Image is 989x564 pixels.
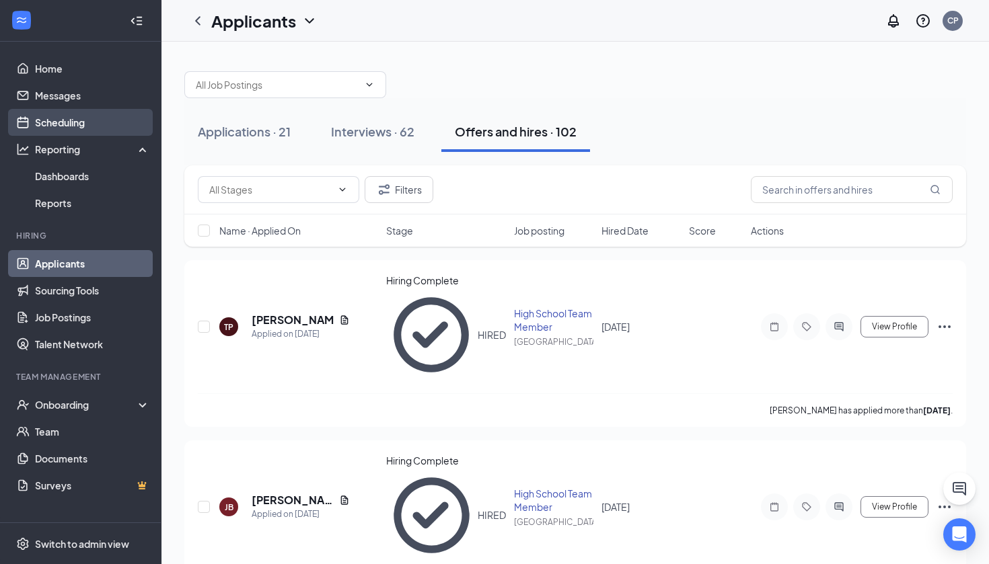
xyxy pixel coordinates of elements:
[16,230,147,241] div: Hiring
[15,13,28,27] svg: WorkstreamLogo
[885,13,902,29] svg: Notifications
[224,321,233,333] div: TP
[947,15,959,26] div: CP
[35,190,150,216] a: Reports
[35,445,150,472] a: Documents
[35,163,150,190] a: Dashboards
[601,224,649,237] span: Hired Date
[514,487,593,514] div: High School Team Member
[872,322,917,331] span: View Profile
[455,123,577,140] div: Offers and hires · 102
[35,418,150,445] a: Team
[196,77,359,92] input: All Job Postings
[130,14,143,28] svg: Collapse
[35,331,150,358] a: Talent Network
[331,123,414,140] div: Interviews · 62
[16,537,30,551] svg: Settings
[766,501,782,512] svg: Note
[514,224,564,237] span: Job posting
[937,319,953,335] svg: Ellipses
[35,143,151,156] div: Reporting
[766,321,782,332] svg: Note
[831,501,847,512] svg: ActiveChat
[601,321,630,333] span: [DATE]
[860,496,928,518] button: View Profile
[386,470,476,560] svg: CheckmarkCircle
[35,398,139,411] div: Onboarding
[35,304,150,331] a: Job Postings
[514,336,593,348] div: [GEOGRAPHIC_DATA]
[337,184,348,195] svg: ChevronDown
[751,176,953,203] input: Search in offers and hires
[35,250,150,277] a: Applicants
[35,82,150,109] a: Messages
[219,224,301,237] span: Name · Applied On
[831,321,847,332] svg: ActiveChat
[35,109,150,136] a: Scheduling
[860,316,928,337] button: View Profile
[386,454,505,467] div: Hiring Complete
[364,79,375,90] svg: ChevronDown
[16,143,30,156] svg: Analysis
[211,9,296,32] h1: Applicants
[799,321,815,332] svg: Tag
[601,501,630,513] span: [DATE]
[478,508,506,522] div: HIRED
[35,55,150,82] a: Home
[35,277,150,304] a: Sourcing Tools
[339,495,350,506] svg: Document
[190,13,206,29] svg: ChevronLeft
[386,290,476,380] svg: CheckmarkCircle
[514,516,593,528] div: [GEOGRAPHIC_DATA]
[915,13,931,29] svg: QuestionInfo
[872,502,917,512] span: View Profile
[770,405,953,416] p: [PERSON_NAME] has applied more than .
[376,182,392,198] svg: Filter
[943,473,976,505] button: ChatActive
[225,501,233,513] div: JB
[799,501,815,512] svg: Tag
[252,313,334,327] h5: [PERSON_NAME]
[252,327,350,341] div: Applied on [DATE]
[386,224,413,237] span: Stage
[951,481,967,497] svg: ChatActive
[35,537,129,551] div: Switch to admin view
[252,508,350,521] div: Applied on [DATE]
[943,518,976,551] div: Open Intercom Messenger
[930,184,941,195] svg: MagnifyingGlass
[386,274,505,287] div: Hiring Complete
[751,224,784,237] span: Actions
[514,307,593,333] div: High School Team Member
[301,13,318,29] svg: ChevronDown
[339,315,350,325] svg: Document
[937,499,953,515] svg: Ellipses
[252,493,334,508] h5: [PERSON_NAME] [PERSON_NAME]
[16,398,30,411] svg: UserCheck
[365,176,433,203] button: Filter Filters
[198,123,291,140] div: Applications · 21
[689,224,716,237] span: Score
[923,405,951,415] b: [DATE]
[209,182,332,197] input: All Stages
[478,328,506,341] div: HIRED
[35,472,150,499] a: SurveysCrown
[16,371,147,382] div: Team Management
